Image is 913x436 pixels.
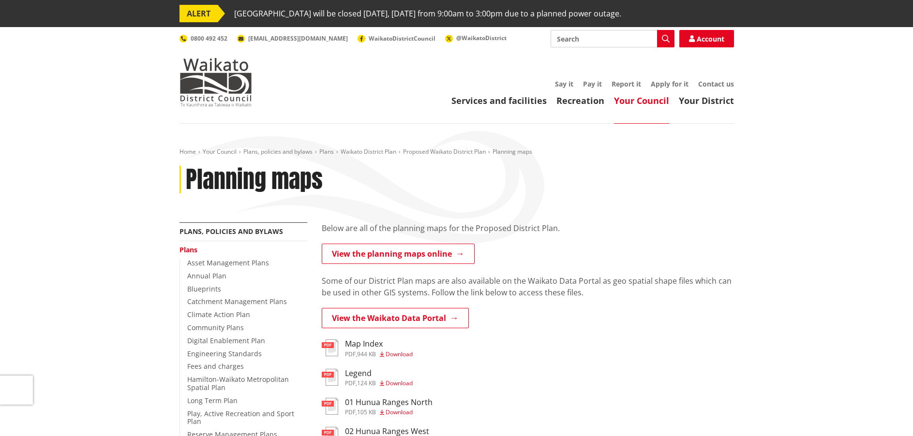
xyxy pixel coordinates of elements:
a: Account [679,30,734,47]
a: WaikatoDistrictCouncil [358,34,435,43]
h3: Map Index [345,339,413,349]
a: Your Council [203,147,237,156]
h1: Planning maps [186,166,323,194]
h3: Legend [345,369,413,378]
a: Your Council [614,95,669,106]
a: Say it [555,79,573,88]
img: document-pdf.svg [322,339,338,356]
a: Plans [180,245,197,254]
a: Plans [319,147,334,156]
a: 01 Hunua Ranges North pdf,105 KB Download [322,398,433,415]
a: Plans, policies and bylaws [180,227,283,236]
a: Play, Active Recreation and Sport Plan [187,409,294,426]
nav: breadcrumb [180,148,734,156]
a: View the planning maps online [322,244,475,264]
span: pdf [345,379,356,387]
a: @WaikatoDistrict [445,34,507,42]
a: Services and facilities [451,95,547,106]
span: Planning maps [493,147,532,156]
a: Fees and charges [187,362,244,371]
input: Search input [551,30,674,47]
a: Proposed Waikato District Plan [403,147,486,156]
a: Home [180,147,196,156]
span: @WaikatoDistrict [456,34,507,42]
a: Plans, policies and bylaws [243,147,313,156]
a: Recreation [556,95,604,106]
div: , [345,409,433,415]
a: Climate Action Plan [187,310,250,319]
a: Apply for it [651,79,688,88]
span: 0800 492 452 [191,34,227,43]
img: document-pdf.svg [322,398,338,415]
span: [GEOGRAPHIC_DATA] will be closed [DATE], [DATE] from 9:00am to 3:00pm due to a planned power outage. [234,5,621,22]
a: Catchment Management Plans [187,297,287,306]
a: Report it [612,79,641,88]
span: Download [386,379,413,387]
p: Some of our District Plan maps are also available on the Waikato Data Portal as geo spatial shape... [322,275,734,298]
a: Community Plans [187,323,244,332]
a: View the Waikato Data Portal [322,308,469,328]
a: Long Term Plan [187,396,238,405]
a: Legend pdf,124 KB Download [322,369,413,386]
a: Digital Enablement Plan [187,336,265,345]
a: Hamilton-Waikato Metropolitan Spatial Plan [187,375,289,392]
div: , [345,380,413,386]
a: [EMAIL_ADDRESS][DOMAIN_NAME] [237,34,348,43]
span: pdf [345,408,356,416]
span: 105 KB [357,408,376,416]
a: Engineering Standards [187,349,262,358]
a: Pay it [583,79,602,88]
span: pdf [345,350,356,358]
h3: 02 Hunua Ranges West [345,427,429,436]
span: [EMAIL_ADDRESS][DOMAIN_NAME] [248,34,348,43]
p: Below are all of the planning maps for the Proposed District Plan. [322,222,734,234]
img: document-pdf.svg [322,369,338,386]
div: , [345,351,413,357]
a: Your District [679,95,734,106]
a: Blueprints [187,284,221,293]
a: Waikato District Plan [341,147,396,156]
a: Map Index pdf,944 KB Download [322,339,413,357]
span: 124 KB [357,379,376,387]
a: Contact us [698,79,734,88]
span: Download [386,350,413,358]
h3: 01 Hunua Ranges North [345,398,433,407]
span: WaikatoDistrictCouncil [369,34,435,43]
span: 944 KB [357,350,376,358]
a: 0800 492 452 [180,34,227,43]
img: Waikato District Council - Te Kaunihera aa Takiwaa o Waikato [180,58,252,106]
span: ALERT [180,5,218,22]
span: Download [386,408,413,416]
a: Annual Plan [187,271,226,280]
a: Asset Management Plans [187,258,269,267]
